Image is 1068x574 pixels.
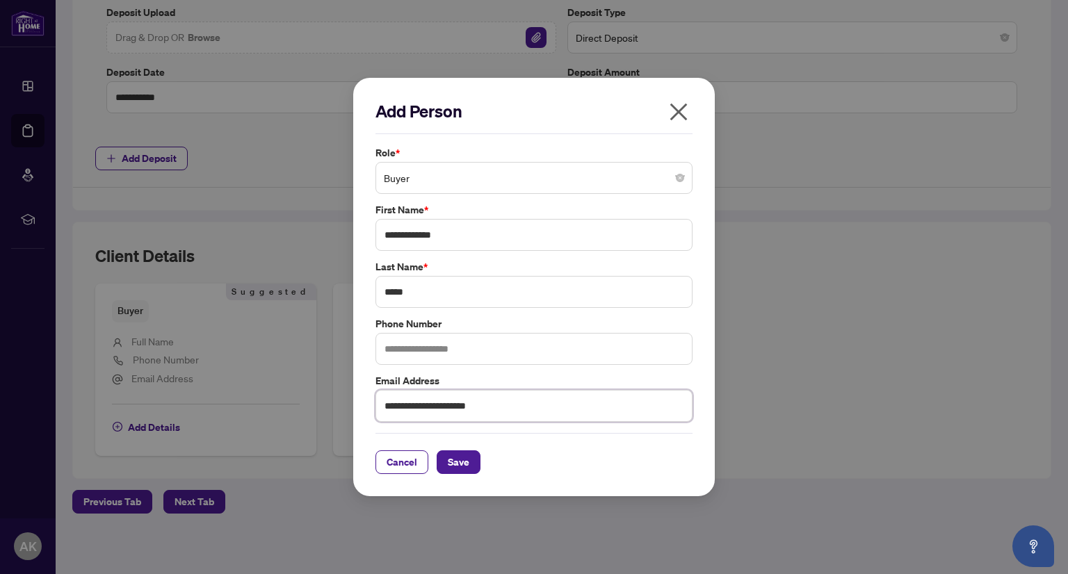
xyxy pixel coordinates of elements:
button: Save [437,450,480,474]
span: Cancel [387,451,417,473]
span: Save [448,451,469,473]
span: close [667,101,690,123]
button: Open asap [1012,525,1054,567]
label: First Name [375,202,693,218]
span: close-circle [676,174,684,182]
h2: Add Person [375,100,693,122]
label: Email Address [375,373,693,388]
label: Role [375,145,693,161]
button: Cancel [375,450,428,474]
label: Phone Number [375,316,693,331]
label: Last Name [375,259,693,274]
span: Buyer [384,165,684,191]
